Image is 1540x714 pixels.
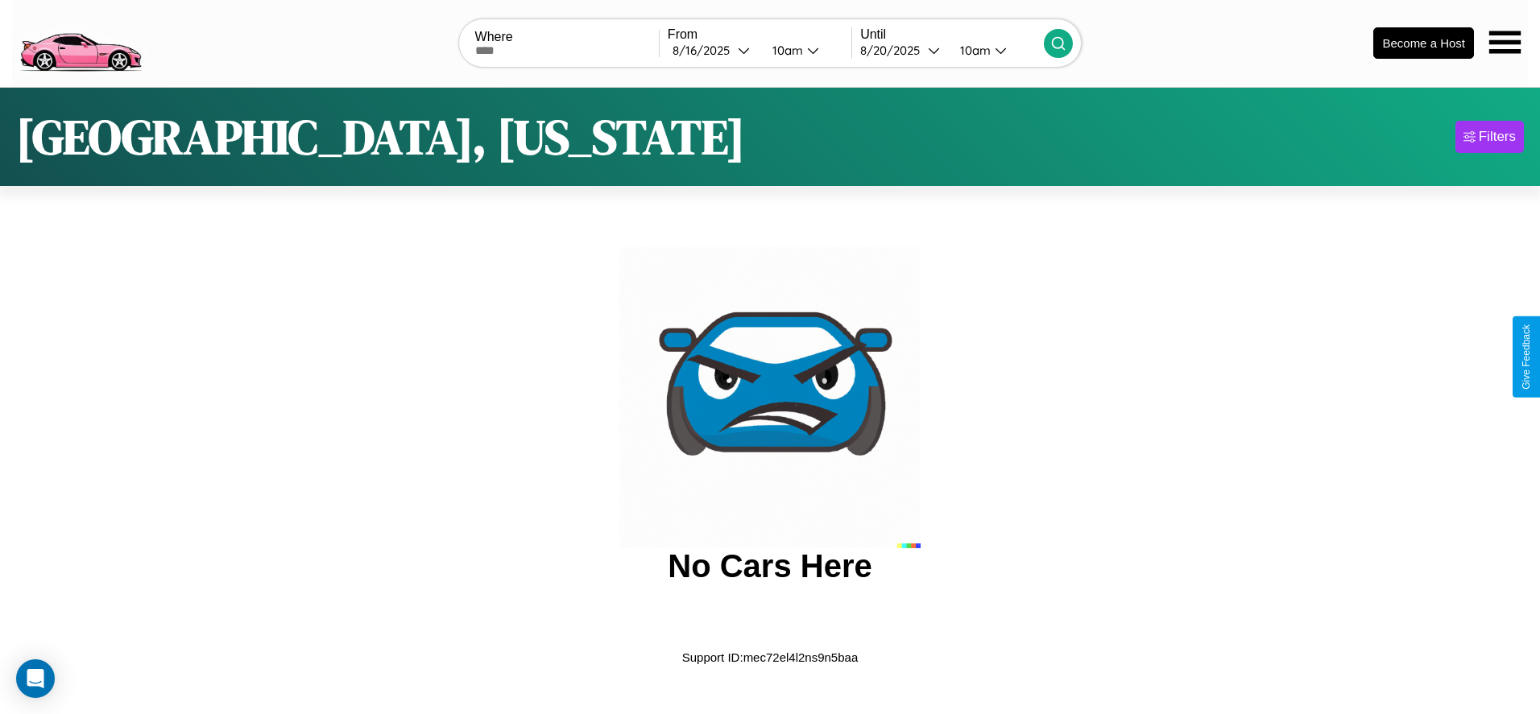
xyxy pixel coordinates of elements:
[668,548,871,584] h2: No Cars Here
[952,43,995,58] div: 10am
[673,43,738,58] div: 8 / 16 / 2025
[1521,324,1532,390] div: Give Feedback
[12,8,148,76] img: logo
[668,42,760,59] button: 8/16/2025
[682,646,859,668] p: Support ID: mec72el4l2ns9n5baa
[947,42,1044,59] button: 10am
[475,30,659,44] label: Where
[619,247,921,548] img: car
[1373,27,1474,59] button: Become a Host
[668,27,851,42] label: From
[764,43,807,58] div: 10am
[16,659,55,698] div: Open Intercom Messenger
[760,42,851,59] button: 10am
[860,27,1044,42] label: Until
[16,104,745,170] h1: [GEOGRAPHIC_DATA], [US_STATE]
[1455,121,1524,153] button: Filters
[860,43,928,58] div: 8 / 20 / 2025
[1479,129,1516,145] div: Filters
